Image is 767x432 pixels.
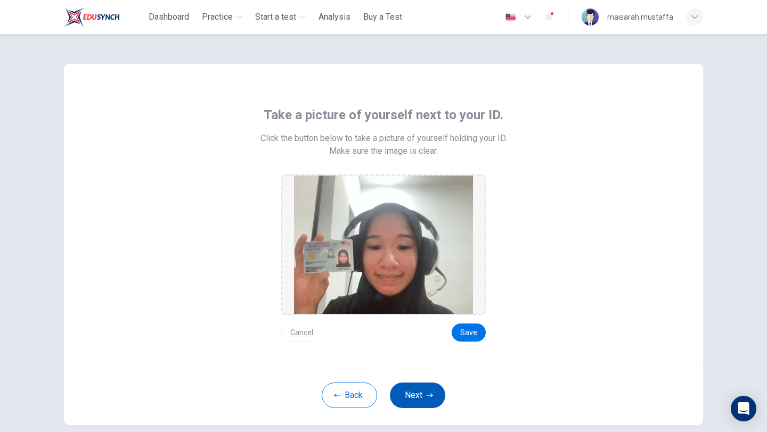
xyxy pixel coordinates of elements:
[314,7,355,27] button: Analysis
[322,383,377,408] button: Back
[251,7,310,27] button: Start a test
[319,11,350,23] span: Analysis
[359,7,406,27] button: Buy a Test
[504,13,517,21] img: en
[149,11,189,23] span: Dashboard
[582,9,599,26] img: Profile picture
[731,396,756,421] div: Open Intercom Messenger
[329,145,438,157] span: Make sure the image is clear.
[281,323,322,342] button: Cancel
[390,383,445,408] button: Next
[64,6,120,28] img: ELTC logo
[255,11,296,23] span: Start a test
[452,323,486,342] button: Save
[260,132,507,145] span: Click the button below to take a picture of yourself holding your ID.
[264,106,503,123] span: Take a picture of yourself next to your ID.
[144,7,193,27] button: Dashboard
[198,7,247,27] button: Practice
[64,6,144,28] a: ELTC logo
[202,11,233,23] span: Practice
[607,11,673,23] div: maisarah mustaffa
[363,11,402,23] span: Buy a Test
[294,176,473,314] img: preview screemshot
